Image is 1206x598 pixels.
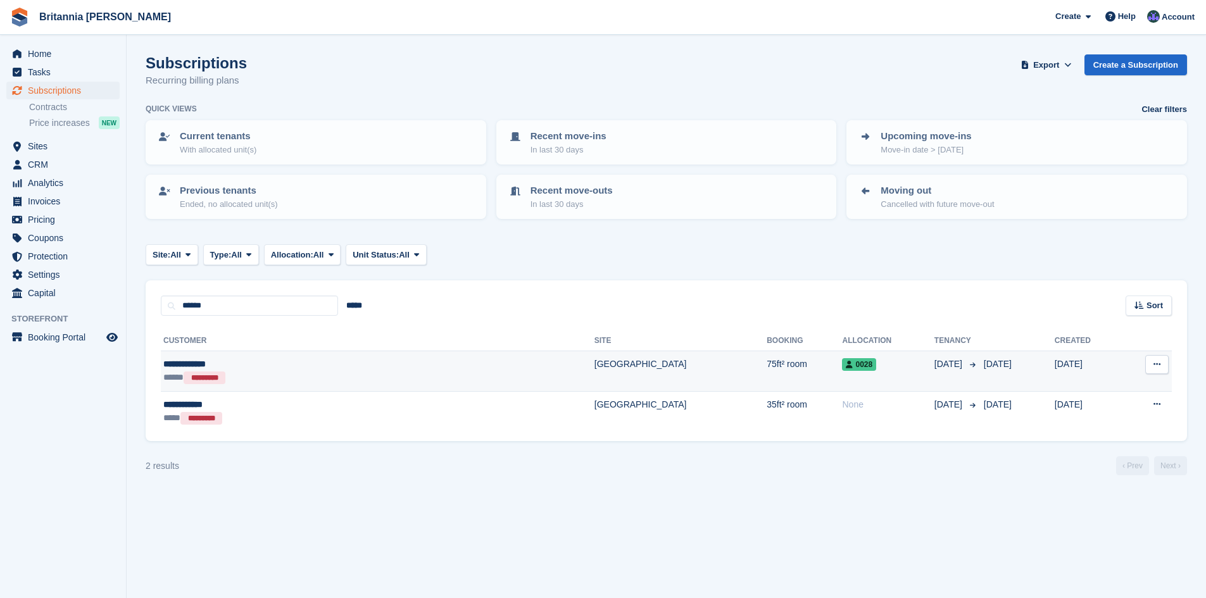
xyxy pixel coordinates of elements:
[264,244,341,265] button: Allocation: All
[6,247,120,265] a: menu
[170,249,181,261] span: All
[271,249,313,261] span: Allocation:
[934,398,965,411] span: [DATE]
[842,331,934,351] th: Allocation
[28,82,104,99] span: Subscriptions
[6,192,120,210] a: menu
[1019,54,1074,75] button: Export
[984,359,1012,369] span: [DATE]
[881,184,994,198] p: Moving out
[767,351,842,392] td: 75ft² room
[28,328,104,346] span: Booking Portal
[6,284,120,302] a: menu
[146,244,198,265] button: Site: All
[28,156,104,173] span: CRM
[28,284,104,302] span: Capital
[153,249,170,261] span: Site:
[531,129,606,144] p: Recent move-ins
[6,174,120,192] a: menu
[1118,10,1136,23] span: Help
[1116,456,1149,475] a: Previous
[28,211,104,228] span: Pricing
[28,266,104,283] span: Settings
[146,54,247,72] h1: Subscriptions
[104,330,120,345] a: Preview store
[353,249,399,261] span: Unit Status:
[6,211,120,228] a: menu
[203,244,259,265] button: Type: All
[28,63,104,81] span: Tasks
[180,129,256,144] p: Current tenants
[531,198,613,211] p: In last 30 days
[1147,10,1160,23] img: Lee Cradock
[28,45,104,63] span: Home
[29,116,120,130] a: Price increases NEW
[848,176,1186,218] a: Moving out Cancelled with future move-out
[881,144,971,156] p: Move-in date > [DATE]
[1055,351,1122,392] td: [DATE]
[399,249,410,261] span: All
[984,399,1012,409] span: [DATE]
[146,459,179,473] div: 2 results
[161,331,594,351] th: Customer
[11,313,126,325] span: Storefront
[6,45,120,63] a: menu
[29,101,120,113] a: Contracts
[346,244,426,265] button: Unit Status: All
[6,137,120,155] a: menu
[1154,456,1187,475] a: Next
[6,266,120,283] a: menu
[842,398,934,411] div: None
[881,129,971,144] p: Upcoming move-ins
[10,8,29,27] img: stora-icon-8386f47178a22dfd0bd8f6a31ec36ba5ce8667c1dd55bd0f319d3a0aa187defe.svg
[28,174,104,192] span: Analytics
[594,331,767,351] th: Site
[29,117,90,129] span: Price increases
[231,249,242,261] span: All
[1084,54,1187,75] a: Create a Subscription
[146,73,247,88] p: Recurring billing plans
[99,116,120,129] div: NEW
[1055,10,1081,23] span: Create
[6,229,120,247] a: menu
[531,184,613,198] p: Recent move-outs
[180,144,256,156] p: With allocated unit(s)
[594,391,767,431] td: [GEOGRAPHIC_DATA]
[594,351,767,392] td: [GEOGRAPHIC_DATA]
[6,82,120,99] a: menu
[6,156,120,173] a: menu
[180,198,278,211] p: Ended, no allocated unit(s)
[881,198,994,211] p: Cancelled with future move-out
[210,249,232,261] span: Type:
[498,176,836,218] a: Recent move-outs In last 30 days
[767,391,842,431] td: 35ft² room
[848,121,1186,163] a: Upcoming move-ins Move-in date > [DATE]
[842,358,876,371] span: 0028
[6,328,120,346] a: menu
[28,192,104,210] span: Invoices
[934,331,979,351] th: Tenancy
[1055,331,1122,351] th: Created
[147,121,485,163] a: Current tenants With allocated unit(s)
[180,184,278,198] p: Previous tenants
[6,63,120,81] a: menu
[28,137,104,155] span: Sites
[1114,456,1190,475] nav: Page
[498,121,836,163] a: Recent move-ins In last 30 days
[1033,59,1059,72] span: Export
[1146,299,1163,312] span: Sort
[147,176,485,218] a: Previous tenants Ended, no allocated unit(s)
[767,331,842,351] th: Booking
[313,249,324,261] span: All
[1162,11,1195,23] span: Account
[28,229,104,247] span: Coupons
[146,103,197,115] h6: Quick views
[1141,103,1187,116] a: Clear filters
[28,247,104,265] span: Protection
[531,144,606,156] p: In last 30 days
[34,6,176,27] a: Britannia [PERSON_NAME]
[934,358,965,371] span: [DATE]
[1055,391,1122,431] td: [DATE]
